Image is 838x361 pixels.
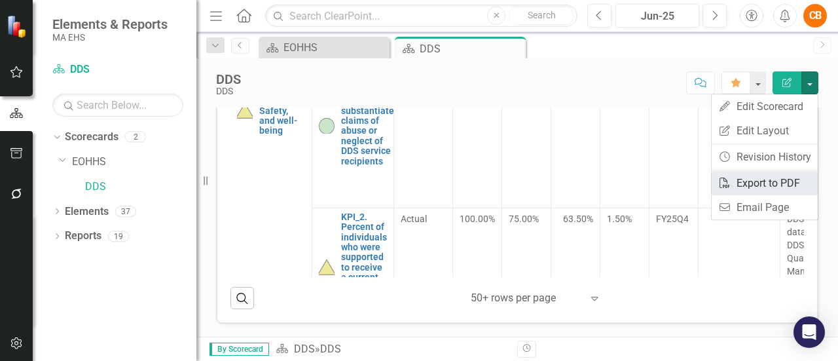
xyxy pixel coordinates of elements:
[125,132,146,143] div: 2
[712,94,818,119] a: Edit Scorecard
[312,81,394,208] td: Double-Click to Edit Right Click for Context Menu
[283,39,386,56] div: EOHHS
[615,4,699,28] button: Jun-25
[712,195,818,219] a: Email Page
[319,259,335,275] img: At-risk
[712,171,818,195] a: Export to PDF
[319,118,335,134] img: On-track
[259,86,305,136] a: C1. Health. Safety, and well-being
[460,214,495,224] span: 100.00%
[420,41,522,57] div: DDS
[72,155,196,170] a: EOHHS
[216,86,241,96] div: DDS
[656,212,691,225] div: FY25Q4
[237,103,253,119] img: At-risk
[712,145,818,169] a: Revision History
[341,86,399,166] a: KPI_1. Number of substantiated claims of abuse or neglect of DDS service recipients
[294,343,315,355] a: DDS
[712,119,818,143] a: Edit Layout
[52,94,183,117] input: Search Below...
[509,7,574,25] button: Search
[528,10,556,20] span: Search
[607,214,632,224] span: 1.50%
[52,62,183,77] a: DDS
[115,206,136,217] div: 37
[401,212,446,225] span: Actual
[563,212,593,225] span: 63.50%
[262,39,386,56] a: EOHHS
[265,5,577,28] input: Search ClearPoint...
[65,229,101,244] a: Reports
[551,81,600,208] td: Double-Click to Edit
[65,130,118,145] a: Scorecards
[52,16,168,32] span: Elements & Reports
[620,9,695,24] div: Jun-25
[509,214,539,224] span: 75.00%
[5,14,30,39] img: ClearPoint Strategy
[276,342,507,357] div: »
[394,81,453,208] td: Double-Click to Edit
[108,231,129,242] div: 19
[52,32,168,43] small: MA EHS
[65,204,109,219] a: Elements
[209,343,269,356] span: By Scorecard
[793,316,825,348] div: Open Intercom Messenger
[803,4,827,28] button: CB
[216,72,241,86] div: DDS
[85,180,196,195] a: DDS
[320,343,341,355] div: DDS
[341,212,387,323] a: KPI_2. Percent of individuals who were supported to receive a current annual physical and dental.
